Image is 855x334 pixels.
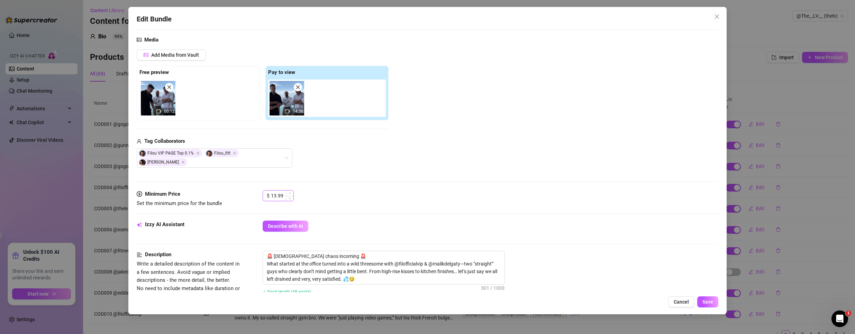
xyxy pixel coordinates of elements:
div: 00:12 [141,81,175,115]
div: 14:36 [270,81,304,115]
span: Edit Bundle [137,14,172,25]
span: Set the minimum price for the bundle [137,200,222,206]
span: Close [233,151,236,155]
button: Close [711,11,722,22]
iframe: Intercom live chat [831,310,848,327]
span: align-left [137,251,142,259]
strong: Minimum Price [145,191,180,197]
span: user [137,137,142,146]
span: down [289,197,291,200]
span: picture [144,53,148,57]
img: avatar.jpg [139,159,146,166]
span: ✓ Good length (48 words) [263,289,311,294]
img: media [270,81,304,115]
strong: Description [145,251,171,258]
button: Save [697,296,718,307]
span: Close [181,160,185,164]
strong: Izzy AI Assistant [145,221,184,228]
span: Increase Value [286,191,293,196]
strong: Pay to view [268,69,295,75]
img: avatar.jpg [206,150,212,157]
span: Filou_fitt [205,149,239,157]
button: Describe with AI [263,221,308,232]
span: Decrease Value [286,196,293,201]
span: Save [702,299,713,305]
span: close [295,85,300,90]
img: avatar.jpg [139,150,146,157]
img: media [141,81,175,115]
span: Add Media from Vault [151,52,199,58]
button: Cancel [668,296,694,307]
span: close [167,85,172,90]
span: Write a detailed description of the content in a few sentences. Avoid vague or implied descriptio... [137,261,240,299]
strong: Media [144,37,158,43]
span: Close [711,14,722,19]
span: Describe with AI [268,223,303,229]
button: Add Media from Vault [137,49,206,61]
span: 00:12 [164,109,175,114]
textarea: 🚨 [DEMOGRAPHIC_DATA] chaos incoming 🚨 What started at the office turned into a wild threesome wit... [263,251,504,284]
strong: Free preview [139,69,169,75]
span: Filou VIP PAGE Top 0.1% [138,149,202,157]
span: dollar [137,190,142,198]
span: 14:36 [293,109,303,114]
span: [PERSON_NAME] [138,158,187,166]
span: Close [196,151,200,155]
span: video-camera [156,109,161,114]
span: up [289,192,291,194]
strong: Tag Collaborators [144,138,185,144]
span: close [714,14,720,19]
span: picture [137,36,142,44]
span: video-camera [285,109,290,114]
span: 1 [846,310,851,316]
span: Cancel [674,299,689,305]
